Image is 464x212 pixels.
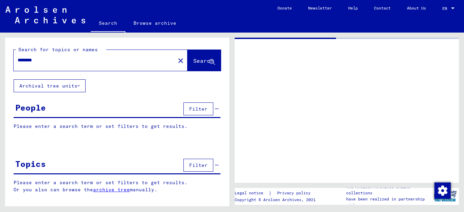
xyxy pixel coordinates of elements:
p: Please enter a search term or set filters to get results. [14,123,220,130]
p: Copyright © Arolsen Archives, 2021 [235,197,319,203]
mat-icon: close [177,57,185,65]
p: Please enter a search term or set filters to get results. Or you also can browse the manually. [14,179,221,193]
span: Filter [189,162,208,168]
button: Filter [183,102,213,115]
div: | [235,190,319,197]
mat-label: Search for topics or names [18,46,98,53]
a: Privacy policy [272,190,319,197]
img: Change consent [434,182,451,199]
p: have been realized in partnership with [346,196,431,208]
p: The Arolsen Archives online collections [346,184,431,196]
div: Topics [15,158,46,170]
div: People [15,101,46,114]
div: Change consent [434,182,450,198]
button: Clear [174,54,188,67]
img: Arolsen_neg.svg [5,6,85,23]
button: Search [188,50,221,71]
span: EN [442,6,450,11]
span: Search [193,57,214,64]
a: Search [91,15,125,33]
button: Filter [183,159,213,172]
a: archive tree [93,187,130,193]
img: yv_logo.png [432,188,458,205]
a: Legal notice [235,190,269,197]
span: Filter [189,106,208,112]
a: Browse archive [125,15,184,31]
button: Archival tree units [14,79,86,92]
